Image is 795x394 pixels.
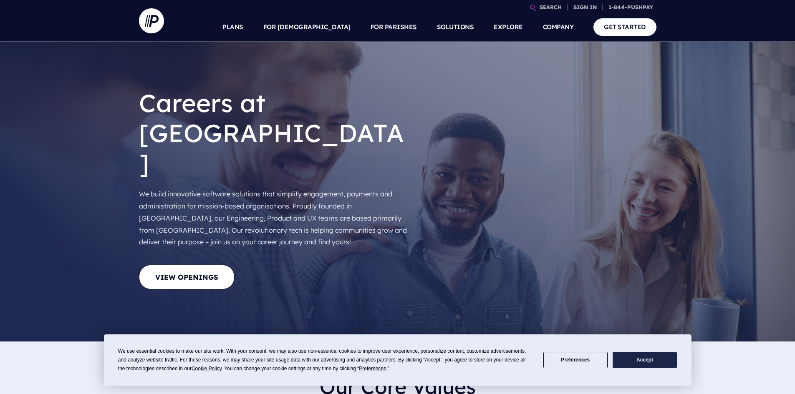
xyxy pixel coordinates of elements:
a: EXPLORE [494,13,523,42]
div: Cookie Consent Prompt [104,334,692,386]
a: FOR [DEMOGRAPHIC_DATA] [263,13,351,42]
a: PLANS [222,13,243,42]
div: We use essential cookies to make our site work. With your consent, we may also use non-essential ... [118,347,533,373]
a: GET STARTED [593,18,656,35]
span: Preferences [359,366,386,371]
a: View Openings [139,265,235,289]
button: Preferences [543,352,608,368]
h1: Careers at [GEOGRAPHIC_DATA] [139,81,410,185]
a: COMPANY [543,13,574,42]
p: We build innovative software solutions that simplify engagement, payments and administration for ... [139,185,410,251]
span: Cookie Policy [192,366,222,371]
a: SOLUTIONS [437,13,474,42]
button: Accept [613,352,677,368]
a: FOR PARISHES [371,13,417,42]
